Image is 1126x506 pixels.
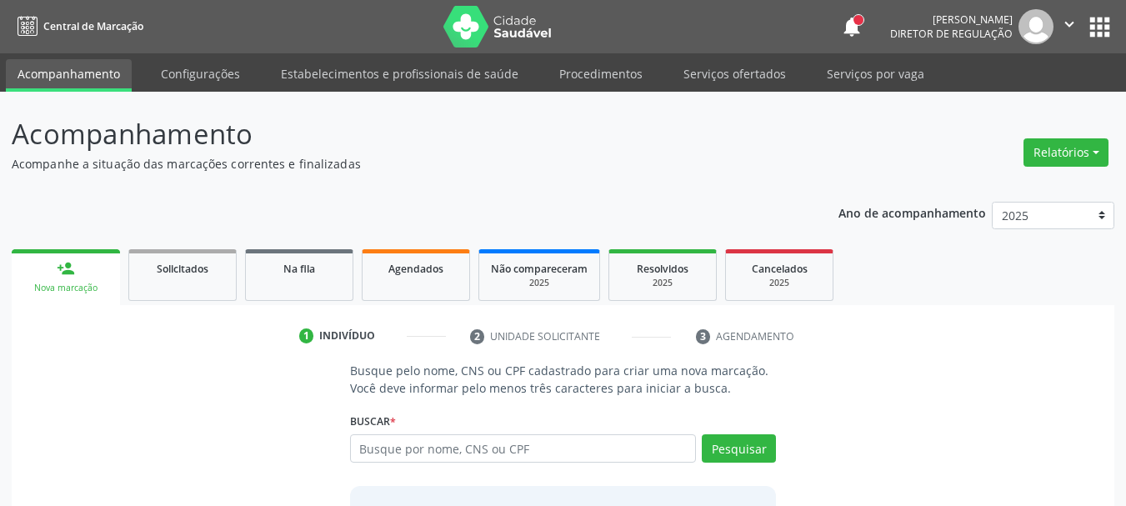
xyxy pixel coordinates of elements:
[12,113,783,155] p: Acompanhamento
[350,434,697,463] input: Busque por nome, CNS ou CPF
[283,262,315,276] span: Na fila
[838,202,986,223] p: Ano de acompanhamento
[1085,13,1114,42] button: apps
[1018,9,1053,44] img: img
[6,59,132,92] a: Acompanhamento
[890,13,1013,27] div: [PERSON_NAME]
[43,19,143,33] span: Central de Marcação
[350,408,396,434] label: Buscar
[149,59,252,88] a: Configurações
[548,59,654,88] a: Procedimentos
[319,328,375,343] div: Indivíduo
[57,259,75,278] div: person_add
[12,13,143,40] a: Central de Marcação
[491,262,588,276] span: Não compareceram
[388,262,443,276] span: Agendados
[1023,138,1108,167] button: Relatórios
[157,262,208,276] span: Solicitados
[752,262,808,276] span: Cancelados
[637,262,688,276] span: Resolvidos
[12,155,783,173] p: Acompanhe a situação das marcações correntes e finalizadas
[1053,9,1085,44] button: 
[890,27,1013,41] span: Diretor de regulação
[491,277,588,289] div: 2025
[672,59,798,88] a: Serviços ofertados
[840,15,863,38] button: notifications
[299,328,314,343] div: 1
[702,434,776,463] button: Pesquisar
[621,277,704,289] div: 2025
[269,59,530,88] a: Estabelecimentos e profissionais de saúde
[815,59,936,88] a: Serviços por vaga
[738,277,821,289] div: 2025
[350,362,777,397] p: Busque pelo nome, CNS ou CPF cadastrado para criar uma nova marcação. Você deve informar pelo men...
[1060,15,1078,33] i: 
[23,282,108,294] div: Nova marcação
